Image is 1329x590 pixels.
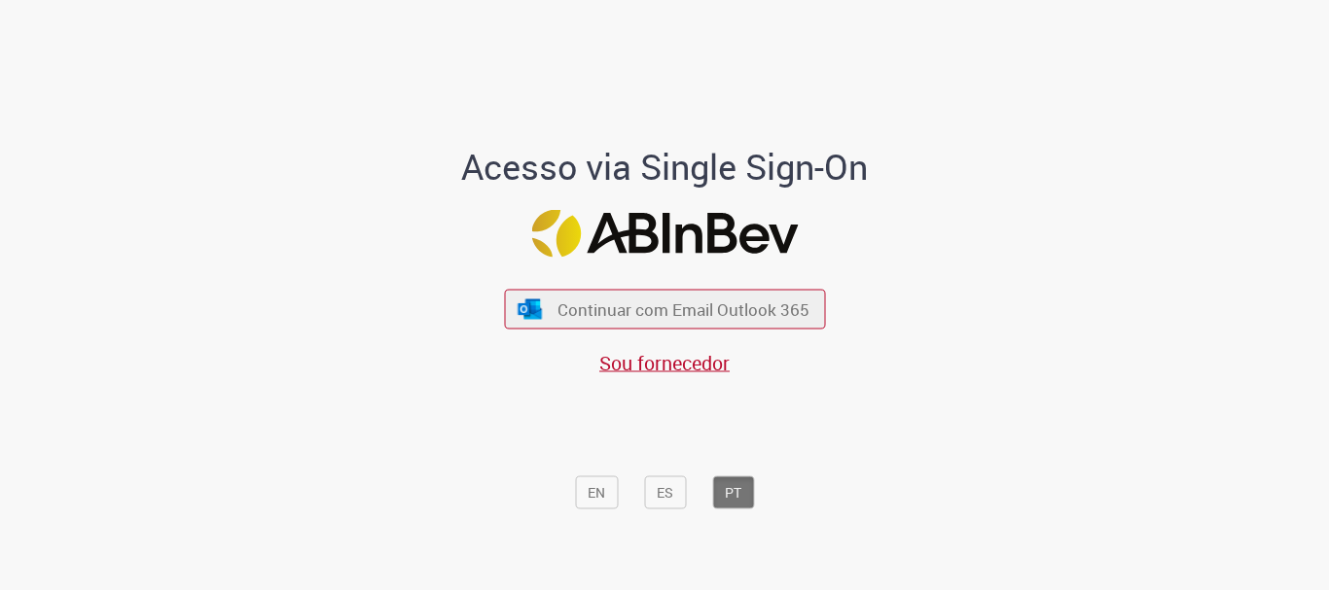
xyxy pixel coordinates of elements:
button: ícone Azure/Microsoft 360 Continuar com Email Outlook 365 [504,290,825,330]
h1: Acesso via Single Sign-On [395,148,935,187]
button: ES [644,476,686,509]
img: Logo ABInBev [531,210,798,258]
a: Sou fornecedor [599,350,730,376]
button: EN [575,476,618,509]
button: PT [712,476,754,509]
img: ícone Azure/Microsoft 360 [517,298,544,319]
span: Continuar com Email Outlook 365 [557,298,809,321]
